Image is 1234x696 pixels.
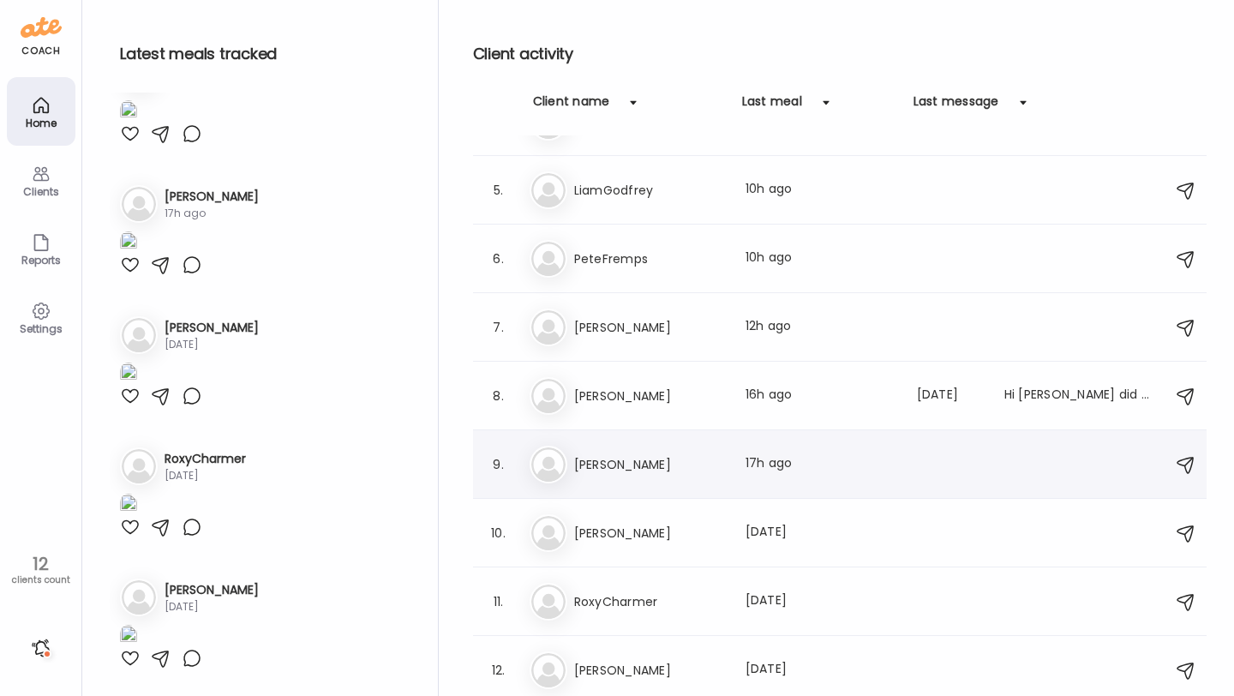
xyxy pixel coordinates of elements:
[746,249,896,269] div: 10h ago
[165,188,259,206] h3: [PERSON_NAME]
[742,93,802,120] div: Last meal
[165,206,259,221] div: 17h ago
[165,450,246,468] h3: RoxyCharmer
[6,554,75,574] div: 12
[531,379,566,413] img: bg-avatar-default.svg
[122,187,156,221] img: bg-avatar-default.svg
[746,523,896,543] div: [DATE]
[10,117,72,129] div: Home
[746,591,896,612] div: [DATE]
[574,660,725,681] h3: [PERSON_NAME]
[531,585,566,619] img: bg-avatar-default.svg
[122,318,156,352] img: bg-avatar-default.svg
[574,317,725,338] h3: [PERSON_NAME]
[531,653,566,687] img: bg-avatar-default.svg
[165,468,246,483] div: [DATE]
[6,574,75,586] div: clients count
[21,44,60,58] div: coach
[165,581,259,599] h3: [PERSON_NAME]
[488,660,509,681] div: 12.
[746,386,896,406] div: 16h ago
[531,173,566,207] img: bg-avatar-default.svg
[10,255,72,266] div: Reports
[574,386,725,406] h3: [PERSON_NAME]
[120,100,137,123] img: images%2FqXFc7aMTU5fNNZiMnXpPEgEZiJe2%2FDyZz0wQdPkAU6hK8tsM9%2F5s3FJOq915wLWXtQgO0C_1080
[531,516,566,550] img: bg-avatar-default.svg
[574,180,725,201] h3: LiamGodfrey
[917,386,984,406] div: [DATE]
[165,599,259,615] div: [DATE]
[165,319,259,337] h3: [PERSON_NAME]
[531,310,566,345] img: bg-avatar-default.svg
[122,449,156,483] img: bg-avatar-default.svg
[531,447,566,482] img: bg-avatar-default.svg
[531,242,566,276] img: bg-avatar-default.svg
[21,14,62,41] img: ate
[488,523,509,543] div: 10.
[914,93,999,120] div: Last message
[122,580,156,615] img: bg-avatar-default.svg
[533,93,610,120] div: Client name
[574,523,725,543] h3: [PERSON_NAME]
[746,317,896,338] div: 12h ago
[488,317,509,338] div: 7.
[120,363,137,386] img: images%2Fjloxfuwkz2OKnpXZynPIBNmAub53%2FbcqdEuNknqo3cuMQC3va%2F5Gycg7t9Fsssdn2dgVW7_1080
[120,231,137,255] img: images%2FImUBvKpfSWVQtcYrOixiRFFTEEs1%2FWdSGnPROrtZn2G2f9hdi%2F299v8VZoJ9zqZRDcUwEL_1080
[165,337,259,352] div: [DATE]
[488,591,509,612] div: 11.
[488,180,509,201] div: 5.
[120,494,137,517] img: images%2FRLcSfFjiTGcBNJ4LmZaqtZDgsf33%2FKmYvpvv0mFD3Ui8wlrI2%2F3kc5741xcOuvnXw1NwhU_1080
[488,249,509,269] div: 6.
[473,41,1207,67] h2: Client activity
[120,625,137,648] img: images%2FAw46pZ9kYwVWWOlJesLJI2Yi82g2%2F883xJp4mDgcIUgmjt5y1%2FSiFpQAJkEnjf1pkDzfP7_1080
[10,323,72,334] div: Settings
[574,454,725,475] h3: [PERSON_NAME]
[574,249,725,269] h3: PeteFremps
[574,591,725,612] h3: RoxyCharmer
[10,186,72,197] div: Clients
[488,386,509,406] div: 8.
[746,180,896,201] div: 10h ago
[746,660,896,681] div: [DATE]
[1004,386,1155,406] div: Hi [PERSON_NAME] did you get the photos pal
[746,454,896,475] div: 17h ago
[488,454,509,475] div: 9.
[120,41,410,67] h2: Latest meals tracked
